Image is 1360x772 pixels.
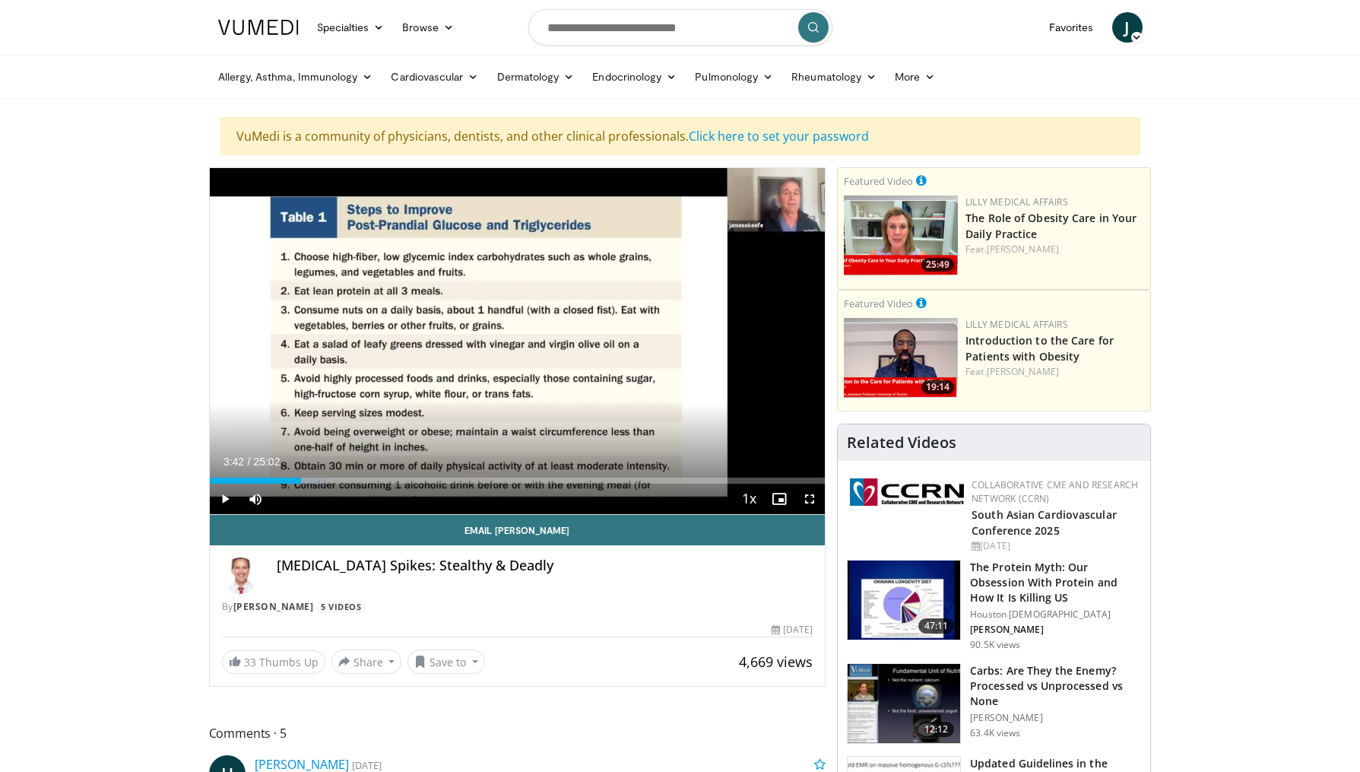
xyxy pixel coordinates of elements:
[987,243,1059,256] a: [PERSON_NAME]
[244,655,256,669] span: 33
[253,456,280,468] span: 25:02
[248,456,251,468] span: /
[764,484,794,514] button: Enable picture-in-picture mode
[308,12,394,43] a: Specialties
[223,456,244,468] span: 3:42
[222,650,325,674] a: 33 Thumbs Up
[222,558,258,594] img: Avatar
[689,128,869,145] a: Click here to set your password
[528,9,832,46] input: Search topics, interventions
[382,62,487,92] a: Cardiovascular
[210,478,826,484] div: Progress Bar
[210,168,826,515] video-js: Video Player
[844,318,958,398] img: acc2e291-ced4-4dd5-b17b-d06994da28f3.png.150x105_q85_crop-smart_upscale.png
[970,639,1020,651] p: 90.5K views
[848,561,960,640] img: b7b8b05e-5021-418b-a89a-60a270e7cf82.150x105_q85_crop-smart_upscale.jpg
[772,623,813,637] div: [DATE]
[921,380,954,394] span: 19:14
[1112,12,1143,43] a: J
[965,195,1068,208] a: Lilly Medical Affairs
[848,664,960,743] img: c2d3ec31-7efe-4a13-b25b-7030c7e1d5d4.150x105_q85_crop-smart_upscale.jpg
[352,758,382,772] small: [DATE]
[210,484,240,514] button: Play
[847,560,1141,651] a: 47:11 The Protein Myth: Our Obsession With Protein and How It Is Killing US Houston [DEMOGRAPHIC_...
[972,507,1117,538] a: South Asian Cardiovascular Conference 2025
[970,663,1141,709] h3: Carbs: Are They the Enemy? Processed vs Unprocessed vs None
[1040,12,1103,43] a: Favorites
[233,600,314,613] a: [PERSON_NAME]
[210,515,826,545] a: Email [PERSON_NAME]
[686,62,782,92] a: Pulmonology
[209,723,826,743] span: Comments 5
[331,650,402,674] button: Share
[847,663,1141,744] a: 12:12 Carbs: Are They the Enemy? Processed vs Unprocessed vs None [PERSON_NAME] 63.4K views
[734,484,764,514] button: Playback Rate
[782,62,886,92] a: Rheumatology
[218,20,299,35] img: VuMedi Logo
[970,727,1020,739] p: 63.4K views
[209,62,382,92] a: Allergy, Asthma, Immunology
[965,333,1114,364] a: Introduction to the Care for Patients with Obesity
[970,608,1141,621] p: Houston [DEMOGRAPHIC_DATA]
[965,243,1144,256] div: Feat.
[844,195,958,275] a: 25:49
[987,365,1059,378] a: [PERSON_NAME]
[222,600,813,614] div: By
[970,624,1141,636] p: [PERSON_NAME]
[277,558,813,574] h4: [MEDICAL_DATA] Spikes: Stealthy & Deadly
[393,12,463,43] a: Browse
[918,722,955,737] span: 12:12
[850,478,964,506] img: a04ee3ba-8487-4636-b0fb-5e8d268f3737.png.150x105_q85_autocrop_double_scale_upscale_version-0.2.png
[970,712,1141,724] p: [PERSON_NAME]
[316,601,366,614] a: 5 Videos
[794,484,825,514] button: Fullscreen
[972,478,1138,505] a: Collaborative CME and Research Network (CCRN)
[739,653,813,671] span: 4,669 views
[965,211,1137,241] a: The Role of Obesity Care in Your Daily Practice
[970,560,1141,605] h3: The Protein Myth: Our Obsession With Protein and How It Is Killing US
[847,434,956,452] h4: Related Videos
[844,174,913,188] small: Featured Video
[965,318,1068,331] a: Lilly Medical Affairs
[407,650,485,674] button: Save to
[488,62,584,92] a: Dermatology
[844,318,958,398] a: 19:14
[240,484,271,514] button: Mute
[844,195,958,275] img: e1208b6b-349f-4914-9dd7-f97803bdbf1d.png.150x105_q85_crop-smart_upscale.png
[918,618,955,634] span: 47:11
[972,539,1138,553] div: [DATE]
[921,258,954,272] span: 25:49
[220,117,1140,155] div: VuMedi is a community of physicians, dentists, and other clinical professionals.
[583,62,686,92] a: Endocrinology
[886,62,944,92] a: More
[844,297,913,310] small: Featured Video
[965,365,1144,379] div: Feat.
